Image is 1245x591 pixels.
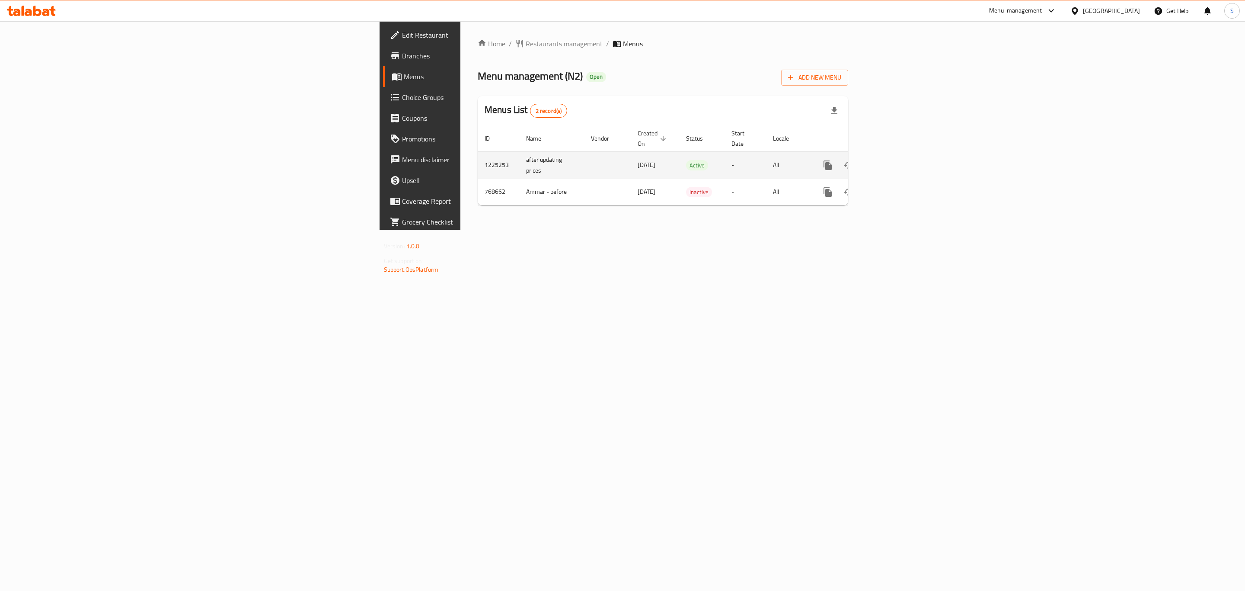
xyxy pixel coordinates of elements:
a: Menus [383,66,587,87]
button: more [817,182,838,202]
td: All [766,179,811,205]
a: Support.OpsPlatform [384,264,439,275]
td: - [725,151,766,179]
span: Vendor [591,133,620,144]
span: [DATE] [638,159,655,170]
a: Choice Groups [383,87,587,108]
span: [DATE] [638,186,655,197]
span: Coupons [402,113,581,123]
button: Change Status [838,155,859,176]
span: Upsell [402,175,581,186]
span: Get support on: [384,255,424,267]
span: 2 record(s) [530,107,567,115]
div: Export file [824,100,845,121]
th: Actions [811,125,907,152]
span: ID [485,133,501,144]
span: S [1230,6,1234,16]
a: Upsell [383,170,587,191]
span: Add New Menu [788,72,841,83]
button: more [817,155,838,176]
a: Coupons [383,108,587,128]
span: 1.0.0 [406,241,420,252]
a: Branches [383,45,587,66]
span: Grocery Checklist [402,217,581,227]
a: Promotions [383,128,587,149]
span: Menus [404,71,581,82]
span: Inactive [686,187,712,197]
span: Start Date [731,128,756,149]
span: Locale [773,133,800,144]
a: Coverage Report [383,191,587,212]
button: Change Status [838,182,859,202]
div: Menu-management [989,6,1042,16]
span: Created On [638,128,669,149]
nav: breadcrumb [478,39,848,49]
span: Menus [623,39,643,49]
h2: Menus List [485,103,567,118]
span: Status [686,133,714,144]
div: [GEOGRAPHIC_DATA] [1083,6,1140,16]
span: Edit Restaurant [402,30,581,40]
div: Open [586,72,606,82]
td: - [725,179,766,205]
span: Choice Groups [402,92,581,103]
div: Total records count [530,104,568,118]
span: Version: [384,241,405,252]
table: enhanced table [478,125,907,206]
button: Add New Menu [781,70,848,86]
li: / [606,39,609,49]
span: Active [686,161,708,170]
a: Menu disclaimer [383,149,587,170]
a: Grocery Checklist [383,212,587,232]
span: Open [586,73,606,80]
span: Menu disclaimer [402,154,581,165]
a: Edit Restaurant [383,25,587,45]
td: All [766,151,811,179]
span: Promotions [402,134,581,144]
span: Name [526,133,552,144]
span: Branches [402,51,581,61]
span: Coverage Report [402,196,581,206]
